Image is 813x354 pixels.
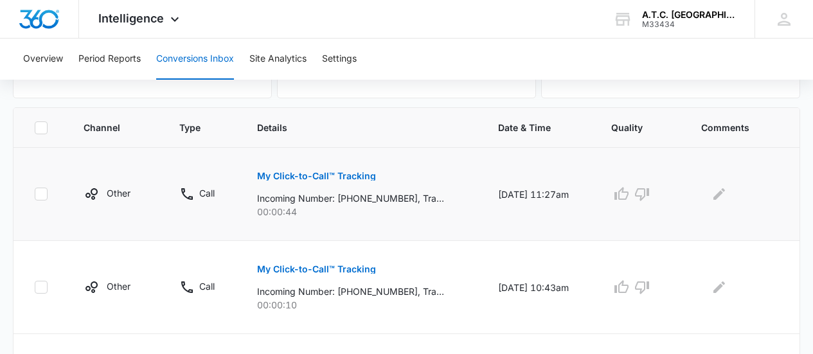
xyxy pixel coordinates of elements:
button: Edit Comments [709,184,729,204]
button: Edit Comments [709,277,729,297]
td: [DATE] 11:27am [483,148,596,241]
span: Details [257,121,449,134]
button: Conversions Inbox [156,39,234,80]
span: Type [179,121,208,134]
button: My Click-to-Call™ Tracking [257,161,376,191]
p: Incoming Number: [PHONE_NUMBER], Tracking Number: [PHONE_NUMBER], Ring To: [PHONE_NUMBER], Caller... [257,285,444,298]
button: My Click-to-Call™ Tracking [257,254,376,285]
span: Quality [611,121,651,134]
p: Incoming Number: [PHONE_NUMBER], Tracking Number: [PHONE_NUMBER], Ring To: [PHONE_NUMBER], Caller... [257,191,444,205]
p: 00:00:10 [257,298,467,312]
div: account id [642,20,736,29]
p: Call [199,186,215,200]
button: Site Analytics [249,39,307,80]
p: Call [199,279,215,293]
button: Period Reports [78,39,141,80]
div: account name [642,10,736,20]
span: Channel [84,121,129,134]
span: Date & Time [498,121,562,134]
p: Other [107,279,130,293]
p: My Click-to-Call™ Tracking [257,172,376,181]
p: My Click-to-Call™ Tracking [257,265,376,274]
button: Settings [322,39,357,80]
span: Intelligence [98,12,164,25]
p: Other [107,186,130,200]
td: [DATE] 10:43am [483,241,596,334]
p: 00:00:44 [257,205,467,218]
span: Comments [701,121,760,134]
button: Overview [23,39,63,80]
